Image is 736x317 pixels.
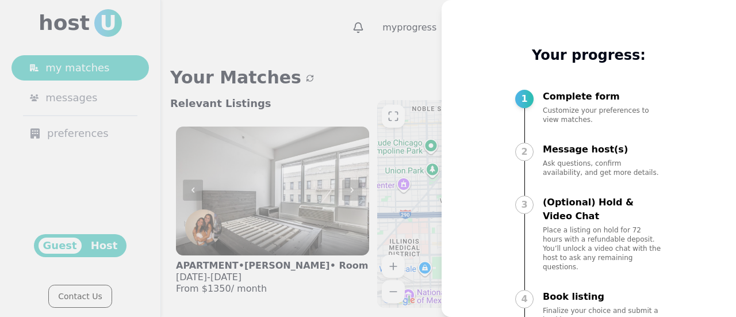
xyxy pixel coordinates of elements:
div: 3 [515,196,534,214]
p: Place a listing on hold for 72 hours with a refundable deposit. You’ll unlock a video chat with t... [543,226,662,272]
div: 2 [515,143,534,161]
p: Customize your preferences to view matches. [543,106,662,124]
div: 1 [515,90,534,108]
div: 4 [515,290,534,308]
p: Complete form [543,90,662,104]
p: Your progress: [515,46,662,64]
p: (Optional) Hold & Video Chat [543,196,662,223]
p: Ask questions, confirm availability, and get more details. [543,159,662,177]
p: Message host(s) [543,143,662,156]
p: Book listing [543,290,662,304]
